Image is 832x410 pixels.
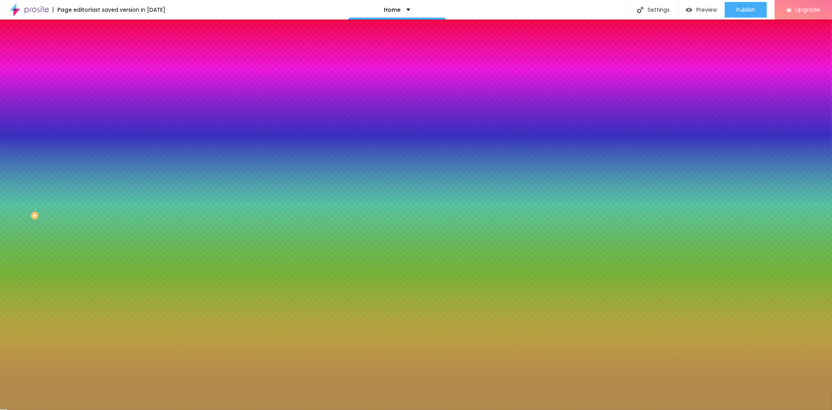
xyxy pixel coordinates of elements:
div: Page editor [53,7,90,12]
img: view-1.svg [686,7,692,13]
button: Publish [725,2,767,18]
span: Upgrade [795,6,820,13]
span: Preview [696,7,717,13]
p: Home [384,7,401,12]
img: Icone [637,7,644,13]
button: Preview [678,2,725,18]
span: Publish [736,7,755,13]
div: last saved version in [DATE] [90,7,165,12]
